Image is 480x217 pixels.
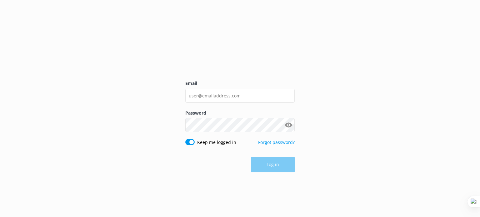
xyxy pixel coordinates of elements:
[258,139,295,145] a: Forgot password?
[185,110,295,116] label: Password
[185,89,295,103] input: user@emailaddress.com
[282,119,295,131] button: Show password
[197,139,236,146] label: Keep me logged in
[185,80,295,87] label: Email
